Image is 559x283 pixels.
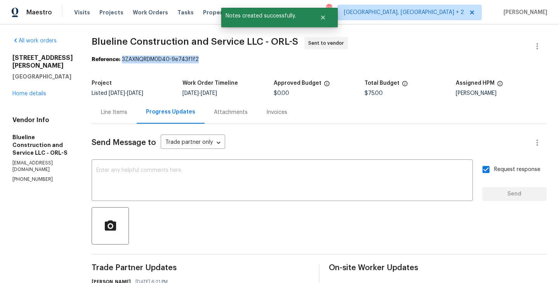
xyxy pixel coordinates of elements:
span: [DATE] [182,91,199,96]
span: - [109,91,143,96]
span: Maestro [26,9,52,16]
span: [GEOGRAPHIC_DATA], [GEOGRAPHIC_DATA] + 2 [344,9,464,16]
span: $0.00 [274,91,289,96]
p: [PHONE_NUMBER] [12,176,73,183]
h5: Work Order Timeline [182,80,238,86]
h4: Vendor Info [12,116,73,124]
h5: Approved Budget [274,80,321,86]
span: Tasks [177,10,194,15]
h5: Total Budget [365,80,399,86]
h5: Blueline Construction and Service LLC - ORL-S [12,133,73,157]
span: Sent to vendor [308,39,347,47]
span: Visits [74,9,90,16]
span: [DATE] [201,91,217,96]
span: Projects [99,9,123,16]
b: Reference: [92,57,120,62]
span: Blueline Construction and Service LLC - ORL-S [92,37,298,46]
span: Notes created successfully. [221,8,310,24]
span: Listed [92,91,143,96]
h5: Project [92,80,112,86]
span: $75.00 [365,91,383,96]
div: Line Items [101,108,127,116]
button: Close [310,10,336,25]
span: Send Message to [92,139,156,147]
div: Invoices [266,108,287,116]
span: Trade Partner Updates [92,264,309,272]
div: [PERSON_NAME] [456,91,547,96]
span: [DATE] [127,91,143,96]
span: The total cost of line items that have been proposed by Opendoor. This sum includes line items th... [402,80,408,91]
div: 68 [326,5,332,12]
p: [EMAIL_ADDRESS][DOMAIN_NAME] [12,160,73,173]
span: The total cost of line items that have been approved by both Opendoor and the Trade Partner. This... [324,80,330,91]
div: Attachments [214,108,248,116]
h5: [GEOGRAPHIC_DATA] [12,73,73,80]
a: Home details [12,91,46,96]
h5: Assigned HPM [456,80,495,86]
span: - [182,91,217,96]
h2: [STREET_ADDRESS][PERSON_NAME] [12,54,73,70]
span: [PERSON_NAME] [500,9,547,16]
a: All work orders [12,38,57,44]
span: On-site Worker Updates [329,264,547,272]
span: Work Orders [133,9,168,16]
div: Progress Updates [146,108,195,116]
span: Request response [494,166,540,174]
span: Properties [203,9,233,16]
span: The hpm assigned to this work order. [497,80,503,91]
span: [DATE] [109,91,125,96]
div: Trade partner only [161,136,225,149]
div: 3ZAXNQRDM0D40-9e743f1f2 [92,56,547,63]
